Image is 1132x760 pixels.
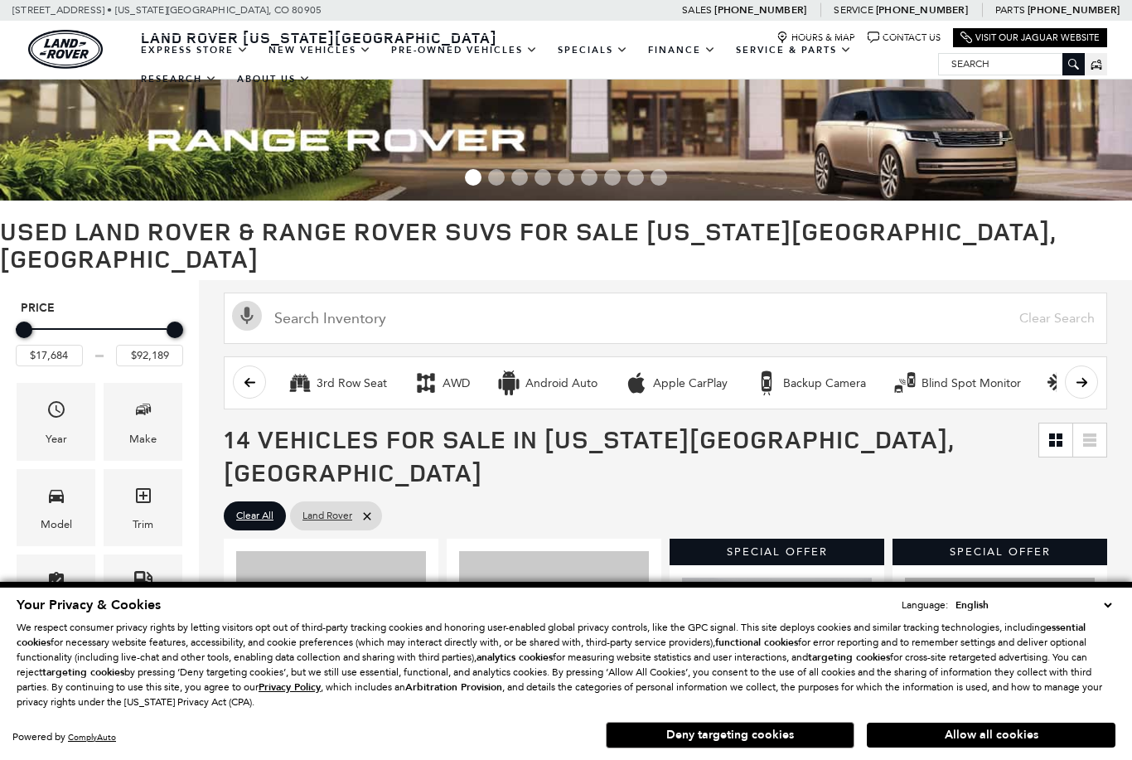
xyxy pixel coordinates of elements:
[558,169,574,186] span: Go to slide 5
[381,36,548,65] a: Pre-Owned Vehicles
[17,596,161,614] span: Your Privacy & Cookies
[133,567,153,601] span: Fueltype
[21,301,178,316] h5: Price
[624,370,649,395] div: Apple CarPlay
[653,376,728,391] div: Apple CarPlay
[16,316,183,366] div: Price
[1028,3,1120,17] a: [PHONE_NUMBER]
[133,395,153,429] span: Make
[133,482,153,516] span: Trim
[745,365,875,400] button: Backup CameraBackup Camera
[16,322,32,338] div: Minimum Price
[131,65,227,94] a: Research
[808,651,890,664] strong: targeting cookies
[12,732,116,743] div: Powered by
[16,345,83,366] input: Minimum
[104,469,182,546] div: TrimTrim
[259,36,381,65] a: New Vehicles
[488,169,505,186] span: Go to slide 2
[726,36,862,65] a: Service & Parts
[776,31,855,44] a: Hours & Map
[17,383,95,460] div: YearYear
[232,301,262,331] svg: Click to toggle on voice search
[68,732,116,743] a: ComplyAuto
[404,365,479,400] button: AWDAWD
[17,469,95,546] div: ModelModel
[951,597,1115,613] select: Language Select
[606,722,854,748] button: Deny targeting cookies
[42,666,124,679] strong: targeting cookies
[233,365,266,399] button: scroll left
[496,370,521,395] div: Android Auto
[535,169,551,186] span: Go to slide 4
[670,539,884,565] div: Special Offer
[715,636,798,649] strong: functional cookies
[548,36,638,65] a: Specials
[465,169,481,186] span: Go to slide 1
[638,36,726,65] a: Finance
[278,365,396,400] button: 3rd Row Seat3rd Row Seat
[41,516,72,534] div: Model
[905,578,1095,720] img: 2025 Land Rover Range Rover Evoque S
[682,4,712,16] span: Sales
[17,554,95,632] div: FeaturesFeatures
[604,169,621,186] span: Go to slide 7
[46,567,66,601] span: Features
[17,620,1115,709] p: We respect consumer privacy rights by letting visitors opt out of third-party tracking cookies an...
[487,365,607,400] button: Android AutoAndroid Auto
[783,376,866,391] div: Backup Camera
[867,723,1115,748] button: Allow all cookies
[28,30,103,69] a: land-rover
[104,383,182,460] div: MakeMake
[714,3,806,17] a: [PHONE_NUMBER]
[302,506,352,526] span: Land Rover
[224,293,1107,344] input: Search Inventory
[1065,365,1098,399] button: scroll right
[317,376,387,391] div: 3rd Row Seat
[227,65,321,94] a: About Us
[405,680,502,694] strong: Arbitration Provision
[682,578,872,720] img: 2020 Land Rover Defender 110 SE
[627,169,644,186] span: Go to slide 8
[288,370,312,395] div: 3rd Row Seat
[131,36,259,65] a: EXPRESS STORE
[236,551,426,694] img: 2019 Land Rover Discovery SE
[902,600,948,610] div: Language:
[46,482,66,516] span: Model
[131,27,507,47] a: Land Rover [US_STATE][GEOGRAPHIC_DATA]
[1047,370,1072,395] div: Cooled Seats
[104,554,182,632] div: FueltypeFueltype
[141,27,497,47] span: Land Rover [US_STATE][GEOGRAPHIC_DATA]
[259,680,321,694] u: Privacy Policy
[581,169,597,186] span: Go to slide 6
[443,376,470,391] div: AWD
[477,651,553,664] strong: analytics cookies
[129,430,157,448] div: Make
[167,322,183,338] div: Maximum Price
[12,4,322,16] a: [STREET_ADDRESS] • [US_STATE][GEOGRAPHIC_DATA], CO 80905
[834,4,873,16] span: Service
[511,169,528,186] span: Go to slide 3
[236,506,273,526] span: Clear All
[754,370,779,395] div: Backup Camera
[883,365,1030,400] button: Blind Spot MonitorBlind Spot Monitor
[116,345,183,366] input: Maximum
[28,30,103,69] img: Land Rover
[868,31,941,44] a: Contact Us
[46,430,67,448] div: Year
[224,422,954,489] span: 14 Vehicles for Sale in [US_STATE][GEOGRAPHIC_DATA], [GEOGRAPHIC_DATA]
[922,376,1021,391] div: Blind Spot Monitor
[133,516,153,534] div: Trim
[893,539,1107,565] div: Special Offer
[995,4,1025,16] span: Parts
[939,54,1084,74] input: Search
[876,3,968,17] a: [PHONE_NUMBER]
[893,370,917,395] div: Blind Spot Monitor
[46,395,66,429] span: Year
[525,376,597,391] div: Android Auto
[459,551,649,694] img: 2017 Land Rover Range Rover Sport 3.0L V6 Supercharged HSE
[259,681,321,693] a: Privacy Policy
[131,36,938,94] nav: Main Navigation
[960,31,1100,44] a: Visit Our Jaguar Website
[651,169,667,186] span: Go to slide 9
